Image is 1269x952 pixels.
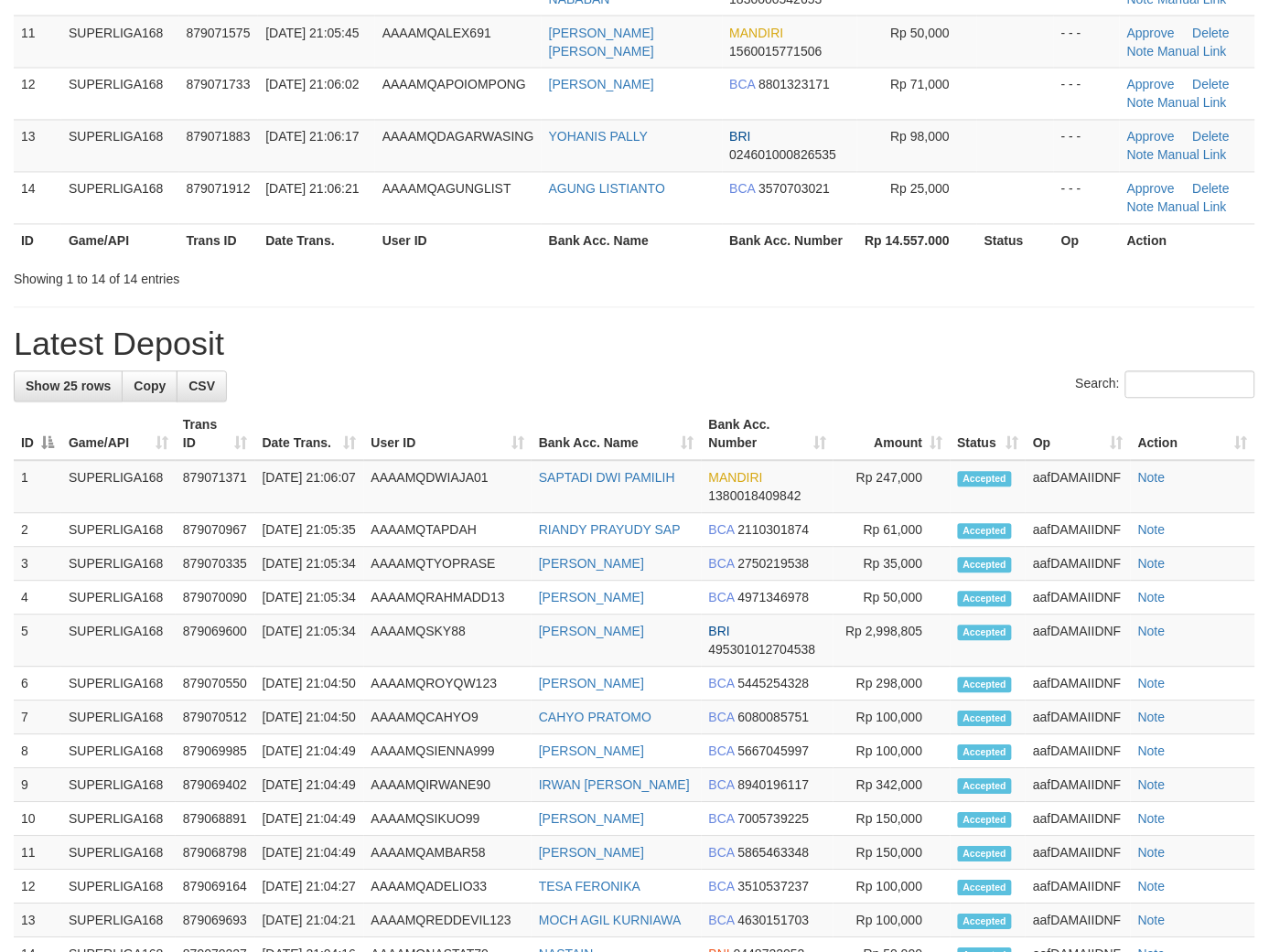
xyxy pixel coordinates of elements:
td: Rp 100,000 [833,871,950,904]
span: Accepted [958,711,1013,727]
span: Copy 5865463348 to clipboard [738,846,810,861]
td: SUPERLIGA168 [61,461,176,514]
td: aafDAMAIIDNF [1026,615,1131,668]
td: 879069402 [176,769,255,803]
td: SUPERLIGA168 [61,514,176,548]
td: 879068891 [176,803,255,837]
a: [PERSON_NAME] [539,677,644,691]
span: BRI [709,625,730,639]
span: BCA [730,78,756,92]
th: Game/API [61,224,179,258]
span: CSV [188,380,215,394]
td: 879070967 [176,514,255,548]
a: [PERSON_NAME] [539,625,644,639]
td: [DATE] 21:04:21 [255,904,364,938]
span: Copy 5445254328 to clipboard [738,677,810,691]
td: aafDAMAIIDNF [1026,461,1131,514]
a: SAPTADI DWI PAMILIH [539,471,675,486]
td: SUPERLIGA168 [61,615,176,668]
td: SUPERLIGA168 [61,668,176,701]
td: - - - [1054,16,1120,68]
td: SUPERLIGA168 [61,582,176,615]
td: 14 [14,172,61,224]
span: BCA [709,677,735,691]
a: MOCH AGIL KURNIAWA [539,914,682,928]
td: SUPERLIGA168 [61,172,179,224]
a: Manual Link [1158,44,1228,59]
span: Copy 1560015771506 to clipboard [730,44,823,59]
span: Copy 2110301874 to clipboard [738,523,810,538]
td: Rp 100,000 [833,701,950,735]
td: 879069693 [176,904,255,938]
span: 879071733 [187,78,251,92]
td: AAAAMQSKY88 [364,615,532,668]
span: [DATE] 21:06:02 [265,78,359,92]
span: Rp 71,000 [890,78,950,92]
td: [DATE] 21:04:50 [255,668,364,701]
th: Bank Acc. Number [723,224,857,258]
span: Copy 6080085751 to clipboard [738,711,810,725]
td: 8 [14,735,61,769]
td: SUPERLIGA168 [61,68,179,120]
span: BCA [709,744,735,759]
td: 1 [14,461,61,514]
a: Note [1138,778,1166,793]
span: 879071912 [187,182,251,197]
td: Rp 247,000 [833,461,950,514]
td: [DATE] 21:05:35 [255,514,364,548]
a: Note [1138,591,1166,605]
span: AAAAMQAGUNGLIST [382,182,511,197]
a: Note [1127,200,1155,215]
td: - - - [1054,172,1120,224]
span: Accepted [958,779,1013,795]
a: Manual Link [1158,148,1228,163]
td: 879071371 [176,461,255,514]
span: BCA [709,880,735,894]
a: Copy [122,371,177,402]
a: Approve [1127,182,1175,197]
th: Status [977,224,1054,258]
td: 2 [14,514,61,548]
td: aafDAMAIIDNF [1026,514,1131,548]
th: Amount: activate to sort column ascending [833,409,950,461]
a: Note [1138,744,1166,759]
a: CSV [177,371,227,402]
a: Delete [1193,26,1230,40]
a: CAHYO PRATOMO [539,711,651,725]
td: 879070335 [176,548,255,582]
span: Show 25 rows [26,380,111,394]
td: aafDAMAIIDNF [1026,904,1131,938]
a: Note [1138,812,1166,827]
a: Approve [1127,26,1175,40]
td: SUPERLIGA168 [61,837,176,871]
span: Rp 50,000 [890,26,950,40]
td: [DATE] 21:04:27 [255,871,364,904]
td: SUPERLIGA168 [61,735,176,769]
td: Rp 100,000 [833,904,950,938]
span: Accepted [958,745,1013,761]
td: Rp 298,000 [833,668,950,701]
a: IRWAN [PERSON_NAME] [539,778,690,793]
td: 7 [14,701,61,735]
div: Showing 1 to 14 of 14 entries [14,263,515,289]
span: Accepted [958,881,1013,896]
td: 879068798 [176,837,255,871]
span: BCA [709,846,735,861]
span: Rp 98,000 [890,130,950,144]
td: Rp 2,998,805 [833,615,950,668]
td: aafDAMAIIDNF [1026,668,1131,701]
span: BCA [709,711,735,725]
span: BCA [709,557,735,572]
span: Accepted [958,915,1013,930]
td: [DATE] 21:05:34 [255,548,364,582]
td: 6 [14,668,61,701]
td: [DATE] 21:04:49 [255,769,364,803]
a: Note [1138,914,1166,928]
td: 13 [14,904,61,938]
th: Status: activate to sort column ascending [951,409,1027,461]
td: 11 [14,16,61,68]
td: 12 [14,871,61,904]
span: BRI [730,130,751,144]
span: Accepted [958,813,1013,829]
td: SUPERLIGA168 [61,701,176,735]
